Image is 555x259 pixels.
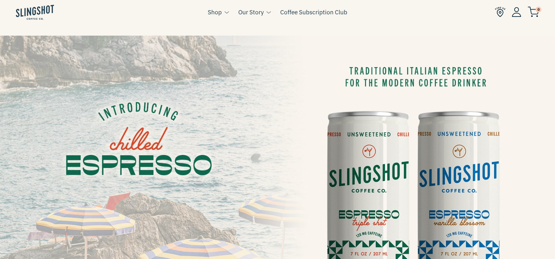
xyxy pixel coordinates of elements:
img: Account [512,7,521,17]
a: Shop [208,7,222,17]
img: cart [528,7,539,17]
img: Find Us [495,7,505,17]
a: 0 [528,8,539,16]
a: Our Story [238,7,264,17]
span: 0 [536,7,541,12]
a: Coffee Subscription Club [280,7,347,17]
